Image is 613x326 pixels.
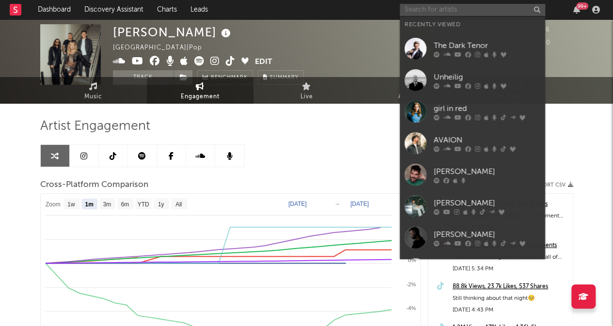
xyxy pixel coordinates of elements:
[400,33,545,64] a: The Dark Tenor
[453,199,568,210] a: 169k Views, 39.6k Likes, 606 Shares
[434,103,540,114] div: girl in red
[360,77,467,104] a: Audience
[406,305,416,311] text: -4%
[434,229,540,240] div: [PERSON_NAME]
[46,201,61,208] text: Zoom
[405,19,540,31] div: Recently Viewed
[137,201,149,208] text: YTD
[253,77,360,104] a: Live
[453,222,568,233] div: [DATE] 6:03 PM
[175,201,182,208] text: All
[400,127,545,159] a: AVAION
[300,91,313,103] span: Live
[576,2,588,10] div: 99 +
[400,159,545,190] a: [PERSON_NAME]
[84,91,102,103] span: Music
[258,70,304,85] button: Summary
[400,64,545,96] a: Unheilig
[288,201,307,207] text: [DATE]
[434,71,540,83] div: Unheilig
[453,210,568,222] div: Our videographer captured this moment🥺🎥
[147,77,253,104] a: Engagement
[400,253,545,285] a: [PERSON_NAME]
[533,182,573,188] button: Export CSV
[434,40,540,51] div: The Dark Tenor
[453,240,568,251] a: 26.6k Views, 2.11k Likes, 90 Comments
[406,281,416,287] text: -2%
[434,166,540,177] div: [PERSON_NAME]
[400,222,545,253] a: [PERSON_NAME]
[400,96,545,127] a: girl in red
[453,251,568,263] div: We're still standing here! Thanks to all of you guys! 🥹🫶 #TokioHotel #Shorts #concert #2000s
[573,6,580,14] button: 99+
[181,91,220,103] span: Engagement
[40,77,147,104] a: Music
[103,201,111,208] text: 3m
[40,179,148,191] span: Cross-Platform Comparison
[434,134,540,146] div: AVAION
[400,4,545,16] input: Search for artists
[211,72,248,84] span: Benchmark
[453,304,568,316] div: [DATE] 4:43 PM
[400,190,545,222] a: [PERSON_NAME]
[453,263,568,275] div: [DATE] 5:34 PM
[40,121,150,132] span: Artist Engagement
[408,257,416,263] text: 0%
[67,201,75,208] text: 1w
[270,75,299,80] span: Summary
[113,70,173,85] button: Track
[85,201,93,208] text: 1m
[113,24,233,40] div: [PERSON_NAME]
[398,91,428,103] span: Audience
[453,293,568,304] div: Still thinking about that night🥺
[255,56,272,68] button: Edit
[334,201,340,207] text: →
[350,201,369,207] text: [DATE]
[157,201,164,208] text: 1y
[434,197,540,209] div: [PERSON_NAME]
[453,281,568,293] a: 88.8k Views, 23.7k Likes, 537 Shares
[113,42,213,54] div: [GEOGRAPHIC_DATA] | Pop
[121,201,129,208] text: 6m
[197,70,253,85] a: Benchmark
